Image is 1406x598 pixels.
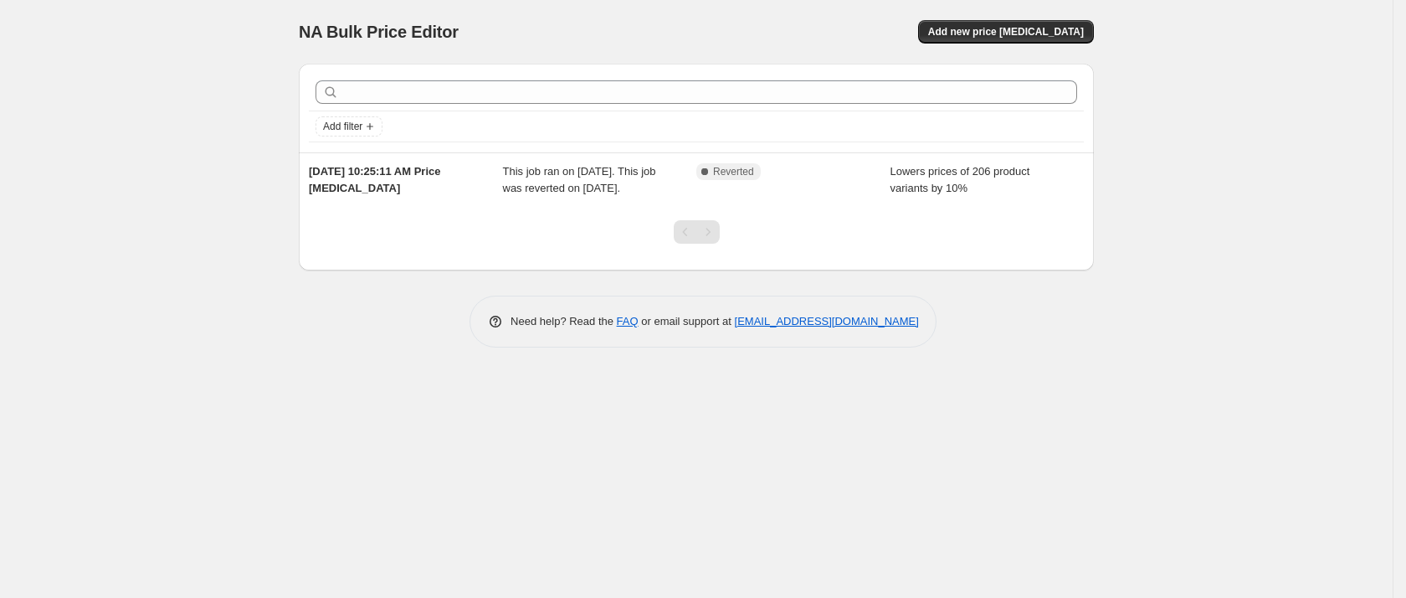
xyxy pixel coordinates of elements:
[309,165,441,194] span: [DATE] 10:25:11 AM Price [MEDICAL_DATA]
[735,315,919,327] a: [EMAIL_ADDRESS][DOMAIN_NAME]
[639,315,735,327] span: or email support at
[713,165,754,178] span: Reverted
[617,315,639,327] a: FAQ
[890,165,1030,194] span: Lowers prices of 206 product variants by 10%
[503,165,656,194] span: This job ran on [DATE]. This job was reverted on [DATE].
[674,220,720,244] nav: Pagination
[323,120,362,133] span: Add filter
[316,116,382,137] button: Add filter
[511,315,617,327] span: Need help? Read the
[918,20,1094,44] button: Add new price [MEDICAL_DATA]
[928,25,1084,39] span: Add new price [MEDICAL_DATA]
[299,23,459,41] span: NA Bulk Price Editor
